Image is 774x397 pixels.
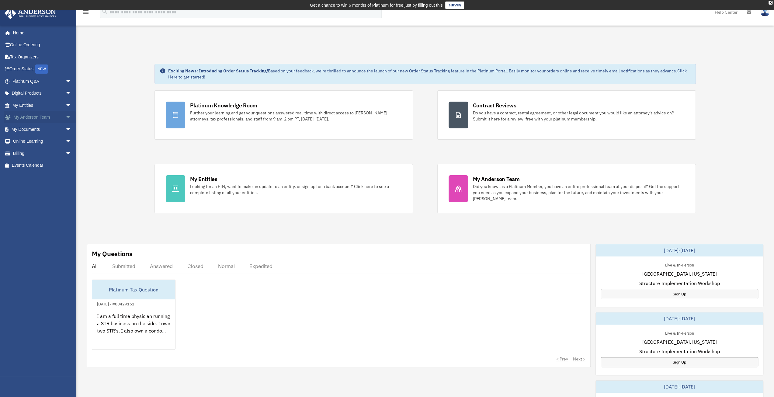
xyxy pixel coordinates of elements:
div: [DATE]-[DATE] [596,381,763,393]
a: Platinum Knowledge Room Further your learning and get your questions answered real-time with dire... [154,90,413,140]
div: My Entities [190,175,217,183]
div: Platinum Knowledge Room [190,102,258,109]
img: User Pic [760,8,769,16]
a: menu [82,11,89,16]
div: Answered [150,263,173,269]
div: [DATE] - #00429161 [92,300,139,307]
a: My Entitiesarrow_drop_down [4,99,81,111]
i: search [102,8,108,15]
span: arrow_drop_down [65,135,78,148]
span: arrow_drop_down [65,99,78,112]
span: [GEOGRAPHIC_DATA], [US_STATE] [642,338,717,346]
a: Online Learningarrow_drop_down [4,135,81,148]
a: My Anderson Team Did you know, as a Platinum Member, you have an entire professional team at your... [437,164,696,213]
a: Platinum Tax Question[DATE] - #00429161I am a full time physician running a STR business on the s... [92,280,175,350]
span: arrow_drop_down [65,123,78,136]
div: Looking for an EIN, want to make an update to an entity, or sign up for a bank account? Click her... [190,183,402,196]
span: arrow_drop_down [65,75,78,88]
a: Tax Organizers [4,51,81,63]
div: [DATE]-[DATE] [596,312,763,325]
div: NEW [35,64,48,74]
a: Sign Up [601,357,758,367]
a: Digital Productsarrow_drop_down [4,87,81,99]
span: Structure Implementation Workshop [639,348,720,355]
a: Online Ordering [4,39,81,51]
div: Get a chance to win 6 months of Platinum for free just by filling out this [310,2,443,9]
div: Do you have a contract, rental agreement, or other legal document you would like an attorney's ad... [473,110,685,122]
a: Events Calendar [4,159,81,172]
div: Expedited [249,263,272,269]
div: My Questions [92,249,133,258]
div: Normal [218,263,235,269]
div: close [769,1,772,5]
a: My Documentsarrow_drop_down [4,123,81,135]
div: Did you know, as a Platinum Member, you have an entire professional team at your disposal? Get th... [473,183,685,202]
a: Contract Reviews Do you have a contract, rental agreement, or other legal document you would like... [437,90,696,140]
div: I am a full time physician running a STR business on the side. I own two STR's. I also own a cond... [92,308,175,355]
a: Platinum Q&Aarrow_drop_down [4,75,81,87]
a: Click Here to get started! [168,68,687,80]
span: arrow_drop_down [65,87,78,100]
a: survey [445,2,464,9]
a: Sign Up [601,289,758,299]
span: arrow_drop_down [65,111,78,124]
strong: Exciting News: Introducing Order Status Tracking! [168,68,268,74]
div: My Anderson Team [473,175,520,183]
div: Contract Reviews [473,102,516,109]
a: My Entities Looking for an EIN, want to make an update to an entity, or sign up for a bank accoun... [154,164,413,213]
span: [GEOGRAPHIC_DATA], [US_STATE] [642,270,717,277]
img: Anderson Advisors Platinum Portal [3,7,58,19]
div: Live & In-Person [660,261,699,268]
a: Home [4,27,78,39]
span: Structure Implementation Workshop [639,280,720,287]
div: [DATE]-[DATE] [596,244,763,256]
div: Platinum Tax Question [92,280,175,299]
div: Based on your feedback, we're thrilled to announce the launch of our new Order Status Tracking fe... [168,68,691,80]
span: arrow_drop_down [65,147,78,160]
div: All [92,263,98,269]
div: Live & In-Person [660,329,699,336]
div: Closed [187,263,203,269]
a: Order StatusNEW [4,63,81,75]
i: menu [82,9,89,16]
div: Further your learning and get your questions answered real-time with direct access to [PERSON_NAM... [190,110,402,122]
a: Billingarrow_drop_down [4,147,81,159]
a: My Anderson Teamarrow_drop_down [4,111,81,124]
div: Submitted [112,263,135,269]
